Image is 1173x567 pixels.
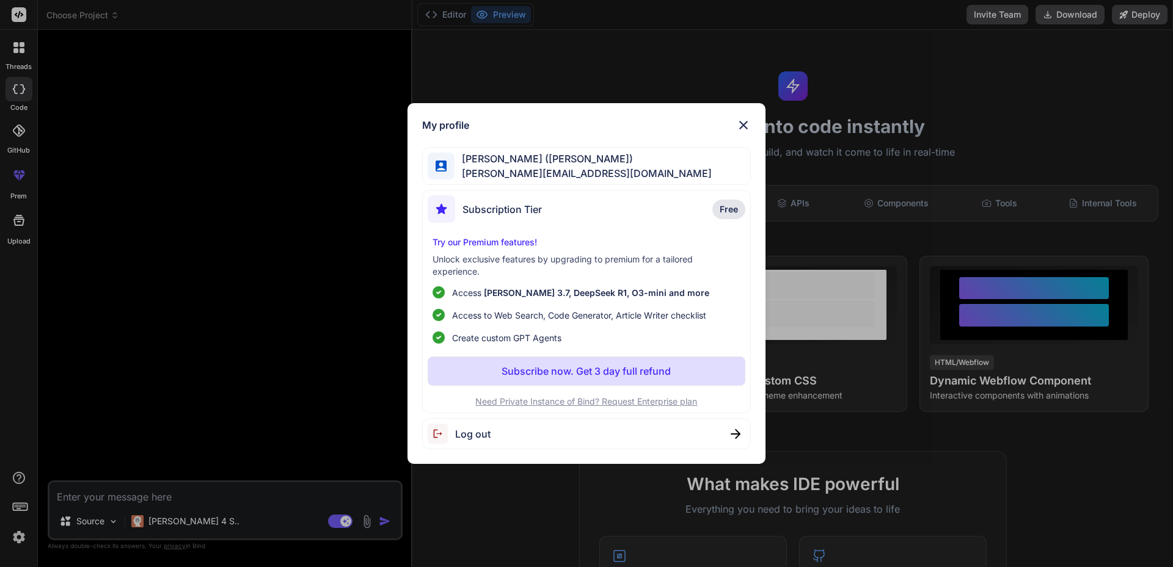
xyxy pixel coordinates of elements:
span: Subscription Tier [462,202,542,217]
p: Subscribe now. Get 3 day full refund [502,364,671,378]
img: subscription [428,195,455,223]
span: [PERSON_NAME] 3.7, DeepSeek R1, O3-mini and more [484,287,709,298]
h1: My profile [422,118,469,132]
span: Free [720,203,738,215]
span: Log out [455,427,491,441]
img: close [731,429,740,439]
span: [PERSON_NAME][EMAIL_ADDRESS][DOMAIN_NAME] [455,166,712,181]
img: profile [436,161,447,172]
span: [PERSON_NAME] ([PERSON_NAME]) [455,151,712,166]
p: Try our Premium features! [433,236,741,248]
p: Access [452,286,709,299]
img: logout [428,424,455,444]
img: checklist [433,331,445,344]
button: Subscribe now. Get 3 day full refund [428,356,746,386]
span: Create custom GPT Agents [452,331,561,344]
p: Need Private Instance of Bind? Request Enterprise plan [428,395,746,408]
p: Unlock exclusive features by upgrading to premium for a tailored experience. [433,253,741,278]
span: Access to Web Search, Code Generator, Article Writer checklist [452,309,706,322]
img: close [736,118,751,132]
img: checklist [433,309,445,321]
img: checklist [433,286,445,298]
